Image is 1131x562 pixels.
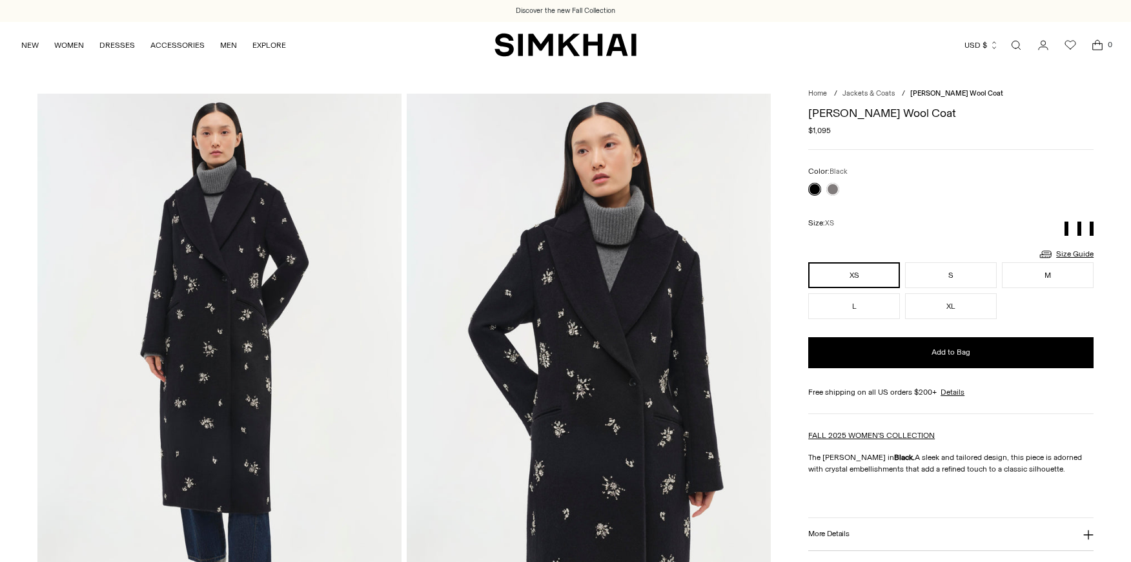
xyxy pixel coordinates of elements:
[99,31,135,59] a: DRESSES
[1085,32,1110,58] a: Open cart modal
[808,165,848,178] label: Color:
[808,293,900,319] button: L
[1002,262,1094,288] button: M
[941,386,964,398] a: Details
[808,88,1094,99] nav: breadcrumbs
[808,107,1094,119] h1: [PERSON_NAME] Wool Coat
[252,31,286,59] a: EXPLORE
[1003,32,1029,58] a: Open search modal
[842,89,895,98] a: Jackets & Coats
[905,262,997,288] button: S
[1030,32,1056,58] a: Go to the account page
[494,32,637,57] a: SIMKHAI
[808,431,935,440] a: FALL 2025 WOMEN'S COLLECTION
[808,452,1094,475] p: The [PERSON_NAME] in A sleek and tailored design, this piece is adorned with crystal embellishmen...
[910,89,1003,98] span: [PERSON_NAME] Wool Coat
[1057,32,1083,58] a: Wishlist
[808,386,1094,398] div: Free shipping on all US orders $200+
[1038,246,1094,262] a: Size Guide
[894,453,915,462] strong: Black.
[1104,39,1116,50] span: 0
[808,89,827,98] a: Home
[808,337,1094,368] button: Add to Bag
[964,31,999,59] button: USD $
[808,518,1094,551] button: More Details
[150,31,205,59] a: ACCESSORIES
[830,167,848,176] span: Black
[834,88,837,99] div: /
[905,293,997,319] button: XL
[808,125,831,136] span: $1,095
[808,262,900,288] button: XS
[808,530,849,538] h3: More Details
[932,347,970,358] span: Add to Bag
[902,88,905,99] div: /
[516,6,615,16] a: Discover the new Fall Collection
[825,219,834,227] span: XS
[54,31,84,59] a: WOMEN
[220,31,237,59] a: MEN
[808,217,834,229] label: Size:
[21,31,39,59] a: NEW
